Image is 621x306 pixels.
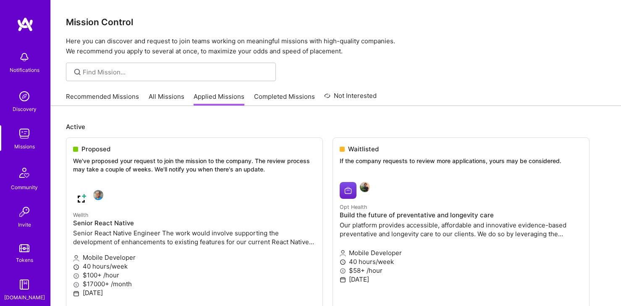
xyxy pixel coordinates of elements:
[340,259,346,265] i: icon Clock
[73,282,79,288] i: icon MoneyGray
[73,264,79,270] i: icon Clock
[73,229,316,246] p: Senior React Native Engineer The work would involve supporting the development of enhancements to...
[11,183,38,192] div: Community
[340,266,582,275] p: $58+ /hour
[73,157,316,173] p: We've proposed your request to join the mission to the company. The review process may take a cou...
[19,244,29,252] img: tokens
[66,17,606,27] h3: Mission Control
[16,125,33,142] img: teamwork
[348,145,379,153] span: Waitlisted
[66,122,606,131] p: Active
[14,142,35,151] div: Missions
[340,257,582,266] p: 40 hours/week
[17,17,34,32] img: logo
[16,276,33,293] img: guide book
[340,275,582,284] p: [DATE]
[4,293,45,302] div: [DOMAIN_NAME]
[340,211,582,219] h4: Build the future of preventative and longevity care
[340,268,346,274] i: icon MoneyGray
[10,66,39,74] div: Notifications
[66,92,139,106] a: Recommended Missions
[340,250,346,256] i: icon Applicant
[194,92,244,106] a: Applied Missions
[14,163,34,183] img: Community
[340,248,582,257] p: Mobile Developer
[16,256,33,264] div: Tokens
[81,145,110,153] span: Proposed
[340,221,582,238] p: Our platform provides accessible, affordable and innovative evidence-based preventative and longe...
[16,49,33,66] img: bell
[73,67,82,77] i: icon SearchGrey
[73,253,316,262] p: Mobile Developer
[83,68,270,76] input: Find Mission...
[73,273,79,279] i: icon MoneyGray
[16,203,33,220] img: Invite
[18,220,31,229] div: Invite
[340,182,356,199] img: Opt Health company logo
[73,271,316,280] p: $100+ /hour
[73,280,316,288] p: $17000+ /month
[73,255,79,261] i: icon Applicant
[73,288,316,297] p: [DATE]
[93,190,103,200] img: Christopher Moore
[324,91,377,106] a: Not Interested
[73,219,316,227] h4: Senior React Native
[73,262,316,271] p: 40 hours/week
[340,277,346,283] i: icon Calendar
[66,36,606,56] p: Here you can discover and request to join teams working on meaningful missions with high-quality ...
[73,290,79,297] i: icon Calendar
[340,204,367,210] small: Opt Health
[340,157,582,165] p: If the company requests to review more applications, yours may be considered.
[149,92,184,106] a: All Missions
[73,190,90,207] img: Wellth company logo
[13,105,37,113] div: Discovery
[254,92,315,106] a: Completed Missions
[73,212,88,218] small: Wellth
[16,88,33,105] img: discovery
[360,182,370,192] img: Nicholas Sedlazek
